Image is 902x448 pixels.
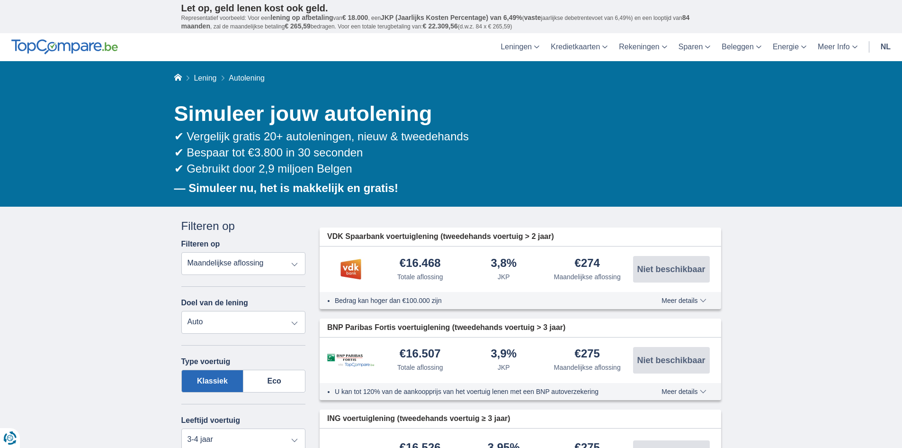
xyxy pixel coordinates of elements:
b: — Simuleer nu, het is makkelijk en gratis! [174,182,399,194]
button: Meer details [654,297,713,304]
div: €16.468 [400,257,441,270]
a: Kredietkaarten [545,33,613,61]
span: € 265,59 [285,22,311,30]
p: Let op, geld lenen kost ook geld. [181,2,721,14]
img: TopCompare [11,39,118,55]
button: Meer details [654,388,713,395]
span: JKP (Jaarlijks Kosten Percentage) van 6,49% [381,14,522,21]
li: U kan tot 120% van de aankoopprijs van het voertuig lenen met een BNP autoverzekering [335,387,627,396]
a: Lening [194,74,216,82]
span: Meer details [661,297,706,304]
span: Niet beschikbaar [637,356,705,365]
label: Klassiek [181,370,244,393]
div: Totale aflossing [397,272,443,282]
span: vaste [524,14,541,21]
span: ING voertuiglening (tweedehands voertuig ≥ 3 jaar) [327,413,510,424]
div: €275 [575,348,600,361]
div: 3,9% [491,348,517,361]
div: €16.507 [400,348,441,361]
span: € 18.000 [342,14,368,21]
label: Eco [243,370,305,393]
span: VDK Spaarbank voertuiglening (tweedehands voertuig > 2 jaar) [327,231,554,242]
div: €274 [575,257,600,270]
label: Filteren op [181,240,220,248]
a: Beleggen [716,33,767,61]
div: Maandelijkse aflossing [554,272,621,282]
h1: Simuleer jouw autolening [174,99,721,128]
label: Doel van de lening [181,299,248,307]
a: Sparen [673,33,716,61]
button: Niet beschikbaar [633,347,710,374]
a: nl [875,33,896,61]
button: Niet beschikbaar [633,256,710,283]
label: Type voertuig [181,357,231,366]
a: Leningen [495,33,545,61]
span: 84 maanden [181,14,690,30]
span: Autolening [229,74,265,82]
span: lening op afbetaling [270,14,333,21]
img: product.pl.alt BNP Paribas Fortis [327,354,375,367]
div: JKP [498,272,510,282]
label: Leeftijd voertuig [181,416,240,425]
span: BNP Paribas Fortis voertuiglening (tweedehands voertuig > 3 jaar) [327,322,565,333]
span: Meer details [661,388,706,395]
a: Rekeningen [613,33,672,61]
li: Bedrag kan hoger dan €100.000 zijn [335,296,627,305]
div: Maandelijkse aflossing [554,363,621,372]
div: Filteren op [181,218,306,234]
a: Home [174,74,182,82]
div: ✔ Vergelijk gratis 20+ autoleningen, nieuw & tweedehands ✔ Bespaar tot €3.800 in 30 seconden ✔ Ge... [174,128,721,177]
img: product.pl.alt VDK bank [327,257,375,281]
a: Energie [767,33,812,61]
span: Niet beschikbaar [637,265,705,274]
a: Meer Info [812,33,863,61]
span: € 22.309,56 [423,22,458,30]
div: 3,8% [491,257,517,270]
p: Representatief voorbeeld: Voor een van , een ( jaarlijkse debetrentevoet van 6,49%) en een loopti... [181,14,721,31]
div: Totale aflossing [397,363,443,372]
div: JKP [498,363,510,372]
